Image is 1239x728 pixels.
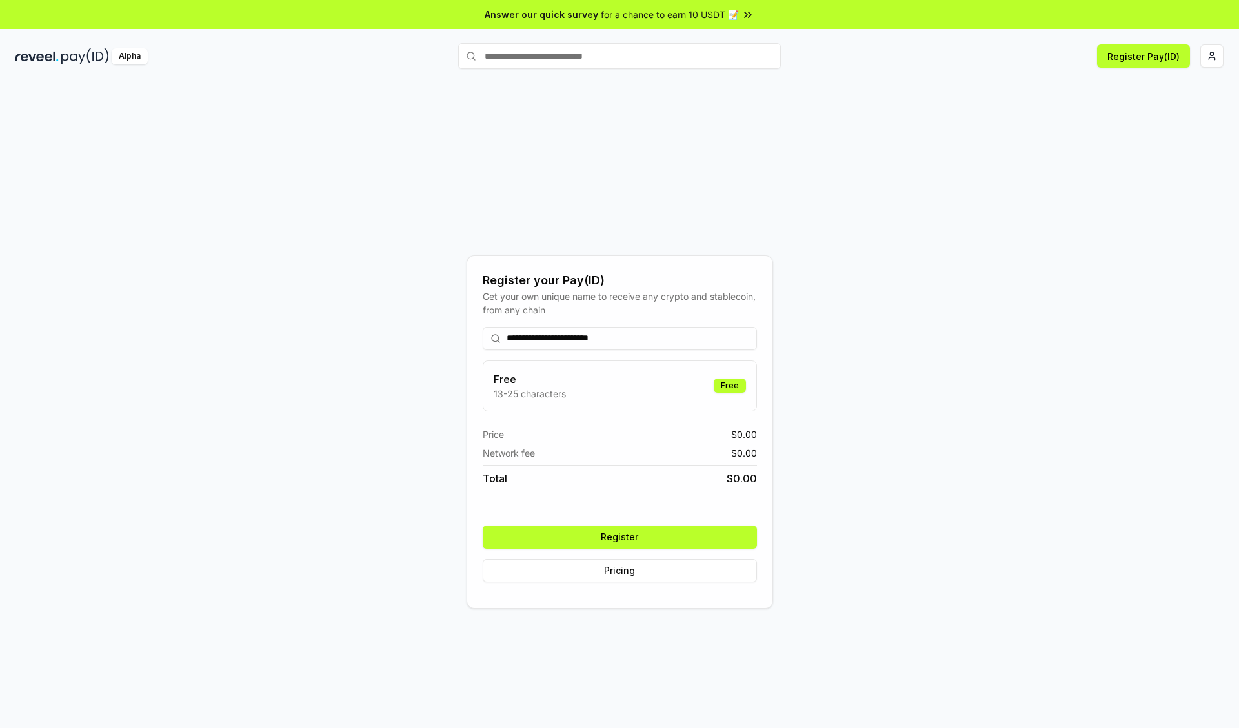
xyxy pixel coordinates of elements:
[483,446,535,460] span: Network fee
[731,446,757,460] span: $ 0.00
[483,559,757,582] button: Pricing
[483,428,504,441] span: Price
[112,48,148,64] div: Alpha
[483,526,757,549] button: Register
[483,471,507,486] span: Total
[731,428,757,441] span: $ 0.00
[714,379,746,393] div: Free
[601,8,739,21] span: for a chance to earn 10 USDT 📝
[15,48,59,64] img: reveel_dark
[483,290,757,317] div: Get your own unique name to receive any crypto and stablecoin, from any chain
[494,371,566,387] h3: Free
[485,8,598,21] span: Answer our quick survey
[727,471,757,486] span: $ 0.00
[61,48,109,64] img: pay_id
[1097,44,1190,68] button: Register Pay(ID)
[483,271,757,290] div: Register your Pay(ID)
[494,387,566,400] p: 13-25 characters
